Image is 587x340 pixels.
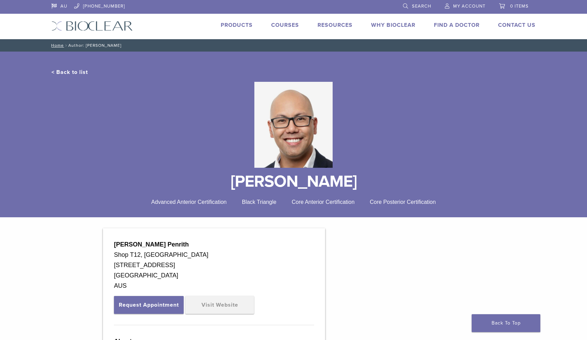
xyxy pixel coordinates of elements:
[114,241,189,248] strong: [PERSON_NAME] Penrith
[292,199,355,205] span: Core Anterior Certification
[49,43,64,48] a: Home
[151,199,227,205] span: Advanced Anterior Certification
[221,22,253,29] a: Products
[434,22,480,29] a: Find A Doctor
[371,22,415,29] a: Why Bioclear
[412,3,431,9] span: Search
[453,3,485,9] span: My Account
[498,22,536,29] a: Contact Us
[64,44,68,47] span: /
[271,22,299,29] a: Courses
[370,199,436,205] span: Core Posterior Certification
[254,82,332,168] img: Bioclear
[318,22,353,29] a: Resources
[46,39,541,52] nav: Author: [PERSON_NAME]
[51,173,536,190] h1: [PERSON_NAME]
[114,260,314,270] div: [STREET_ADDRESS]
[242,199,277,205] span: Black Triangle
[185,296,254,314] a: Visit Website
[114,270,314,291] div: [GEOGRAPHIC_DATA] AUS
[472,314,540,332] a: Back To Top
[51,21,133,31] img: Bioclear
[51,69,88,76] a: < Back to list
[114,296,184,314] button: Request Appointment
[114,250,314,260] div: Shop T12, [GEOGRAPHIC_DATA]
[510,3,529,9] span: 0 items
